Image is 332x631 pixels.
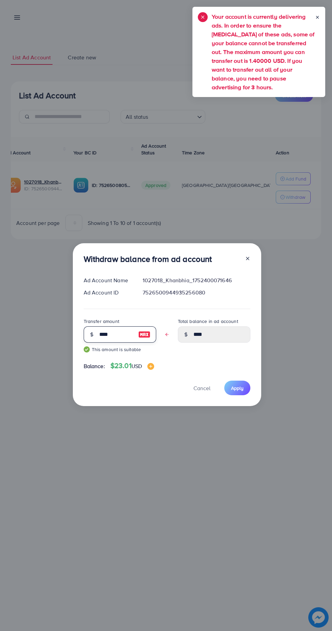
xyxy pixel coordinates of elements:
[185,381,219,395] button: Cancel
[78,276,138,284] div: Ad Account Name
[84,362,105,370] span: Balance:
[193,384,210,392] span: Cancel
[138,330,150,339] img: image
[78,289,138,297] div: Ad Account ID
[84,318,119,325] label: Transfer amount
[212,12,315,92] h5: Your account is currently delivering ads. In order to ensure the [MEDICAL_DATA] of these ads, som...
[84,254,212,264] h3: Withdraw balance from ad account
[178,318,238,325] label: Total balance in ad account
[137,276,255,284] div: 1027018_Khanbhia_1752400071646
[231,385,244,391] span: Apply
[137,289,255,297] div: 7526500944935256080
[84,346,156,353] small: This amount is suitable
[224,381,250,395] button: Apply
[131,362,142,370] span: USD
[147,363,154,370] img: image
[110,362,154,370] h4: $23.01
[84,346,90,352] img: guide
